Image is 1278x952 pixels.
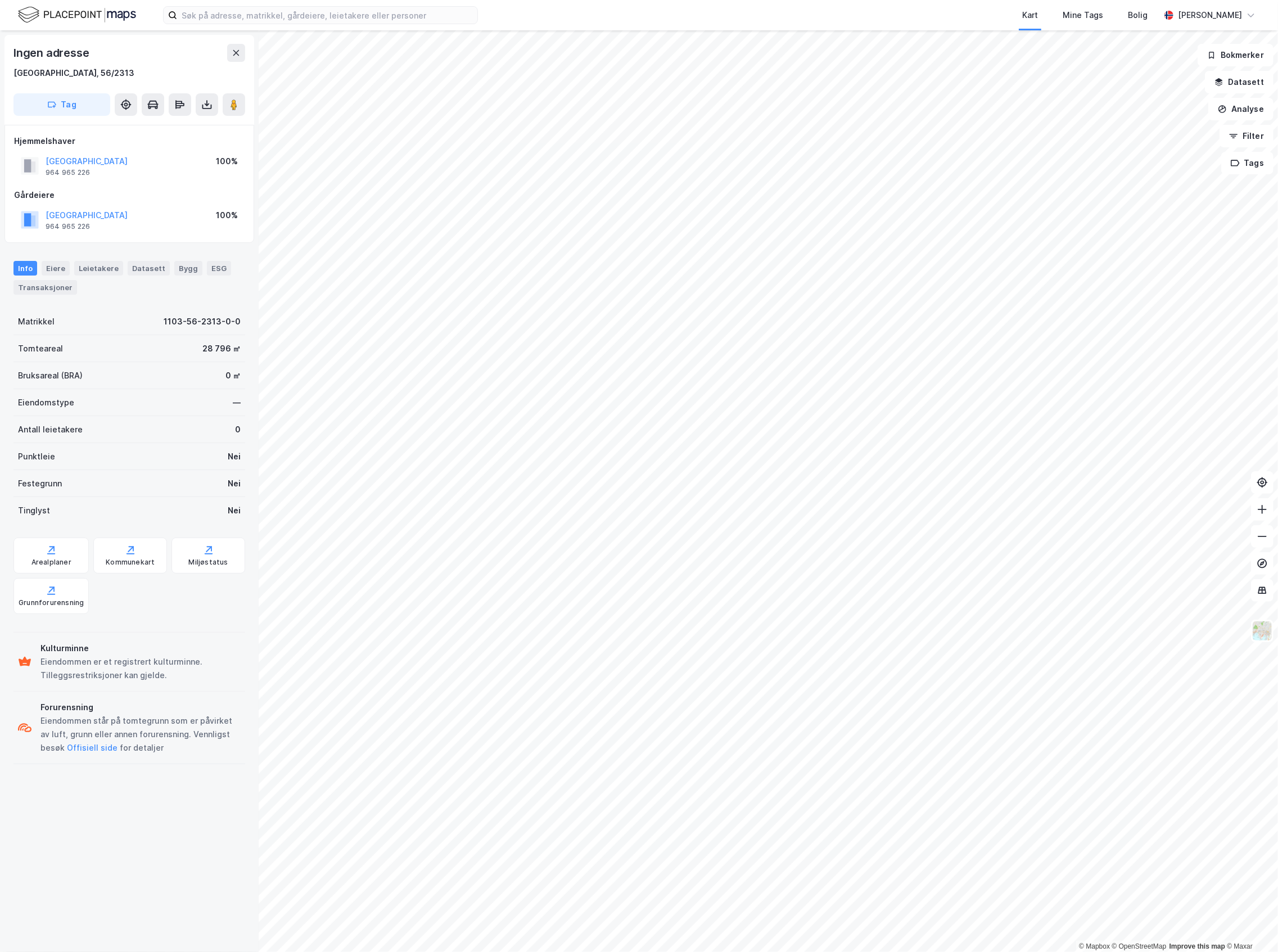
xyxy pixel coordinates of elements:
div: Bolig [1128,8,1148,22]
div: Kulturminne [40,642,241,655]
div: Mine Tags [1063,8,1103,22]
div: Kommunekart [106,558,155,567]
img: logo.f888ab2527a4732fd821a326f86c7f29.svg [18,5,136,25]
div: Bruksareal (BRA) [18,369,83,382]
div: 28 796 ㎡ [202,342,241,355]
button: Analyse [1208,98,1274,120]
img: Z [1252,620,1273,642]
div: [PERSON_NAME] [1178,8,1242,22]
div: Leietakere [74,261,123,276]
button: Tag [13,93,110,116]
div: Eiendommen er et registrert kulturminne. Tilleggsrestriksjoner kan gjelde. [40,655,241,682]
div: Grunnforurensning [19,598,84,607]
button: Bokmerker [1198,44,1274,66]
div: Info [13,261,37,276]
div: Nei [228,504,241,517]
div: Bygg [174,261,202,276]
div: Datasett [128,261,170,276]
div: 0 ㎡ [225,369,241,382]
div: Forurensning [40,701,241,714]
div: Kart [1022,8,1038,22]
div: Kontrollprogram for chat [1222,898,1278,952]
div: Miljøstatus [189,558,228,567]
div: 964 965 226 [46,168,90,177]
div: Eiendomstype [18,396,74,409]
div: Arealplaner [31,558,71,567]
div: Punktleie [18,450,55,463]
button: Tags [1221,152,1274,174]
div: 964 965 226 [46,222,90,231]
div: Ingen adresse [13,44,91,62]
div: ESG [207,261,231,276]
div: Transaksjoner [13,280,77,295]
a: Mapbox [1079,942,1110,950]
div: Tinglyst [18,504,50,517]
a: OpenStreetMap [1112,942,1167,950]
div: Nei [228,477,241,490]
div: Tomteareal [18,342,63,355]
div: Nei [228,450,241,463]
div: Festegrunn [18,477,62,490]
div: Eiendommen står på tomtegrunn som er påvirket av luft, grunn eller annen forurensning. Vennligst ... [40,714,241,755]
div: 1103-56-2313-0-0 [164,315,241,328]
div: — [233,396,241,409]
a: Improve this map [1169,942,1225,950]
div: 0 [235,423,241,436]
div: Eiere [42,261,70,276]
div: 100% [216,155,238,168]
input: Søk på adresse, matrikkel, gårdeiere, leietakere eller personer [177,7,477,24]
button: Datasett [1205,71,1274,93]
button: Filter [1220,125,1274,147]
div: Hjemmelshaver [14,134,245,148]
div: [GEOGRAPHIC_DATA], 56/2313 [13,66,134,80]
div: Gårdeiere [14,188,245,202]
div: 100% [216,209,238,222]
iframe: Chat Widget [1222,898,1278,952]
div: Matrikkel [18,315,55,328]
div: Antall leietakere [18,423,83,436]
